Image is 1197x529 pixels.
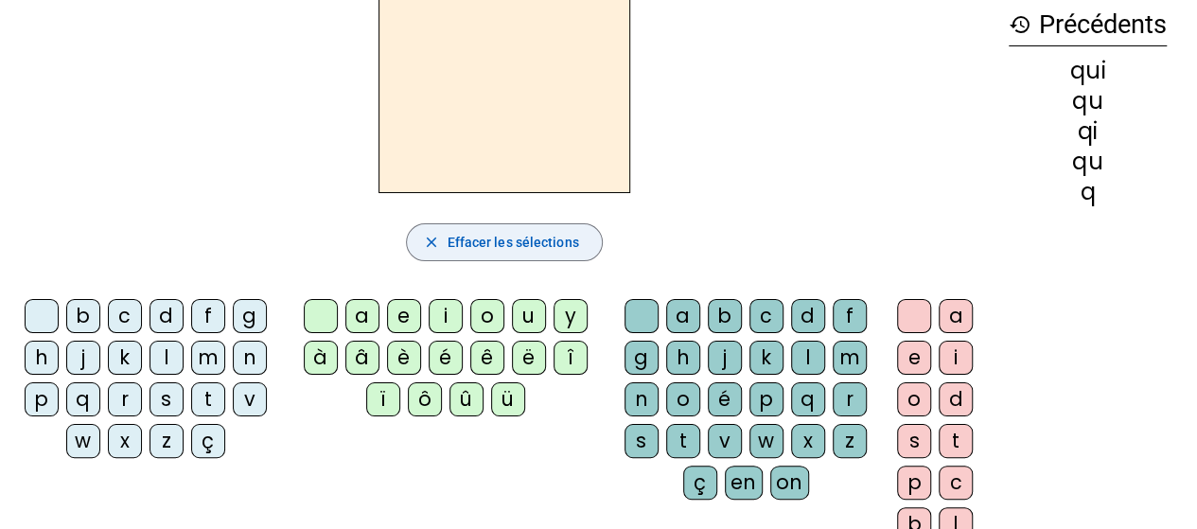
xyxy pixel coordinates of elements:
[233,299,267,333] div: g
[625,341,659,375] div: g
[666,299,700,333] div: a
[939,466,973,500] div: c
[150,341,184,375] div: l
[833,424,867,458] div: z
[304,341,338,375] div: à
[191,341,225,375] div: m
[749,382,783,416] div: p
[108,341,142,375] div: k
[725,466,763,500] div: en
[554,299,588,333] div: y
[108,299,142,333] div: c
[387,299,421,333] div: e
[939,299,973,333] div: a
[666,382,700,416] div: o
[345,341,379,375] div: â
[1009,13,1031,36] mat-icon: history
[1009,181,1167,203] div: q
[833,341,867,375] div: m
[66,341,100,375] div: j
[191,382,225,416] div: t
[625,424,659,458] div: s
[150,382,184,416] div: s
[708,424,742,458] div: v
[939,341,973,375] div: i
[408,382,442,416] div: ô
[708,382,742,416] div: é
[512,341,546,375] div: ë
[791,341,825,375] div: l
[366,382,400,416] div: ï
[108,382,142,416] div: r
[1009,120,1167,143] div: qi
[1009,90,1167,113] div: qu
[897,466,931,500] div: p
[191,424,225,458] div: ç
[708,299,742,333] div: b
[150,424,184,458] div: z
[491,382,525,416] div: ü
[150,299,184,333] div: d
[554,341,588,375] div: î
[833,382,867,416] div: r
[345,299,379,333] div: a
[939,424,973,458] div: t
[749,299,783,333] div: c
[833,299,867,333] div: f
[233,341,267,375] div: n
[749,424,783,458] div: w
[108,424,142,458] div: x
[1009,150,1167,173] div: qu
[1009,4,1167,46] h3: Précédents
[406,223,602,261] button: Effacer les sélections
[66,424,100,458] div: w
[683,466,717,500] div: ç
[770,466,809,500] div: on
[25,382,59,416] div: p
[897,341,931,375] div: e
[449,382,484,416] div: û
[625,382,659,416] div: n
[791,424,825,458] div: x
[1009,60,1167,82] div: qui
[939,382,973,416] div: d
[897,424,931,458] div: s
[422,234,439,251] mat-icon: close
[191,299,225,333] div: f
[791,299,825,333] div: d
[233,382,267,416] div: v
[897,382,931,416] div: o
[447,231,578,254] span: Effacer les sélections
[470,299,504,333] div: o
[470,341,504,375] div: ê
[666,341,700,375] div: h
[387,341,421,375] div: è
[429,299,463,333] div: i
[66,382,100,416] div: q
[512,299,546,333] div: u
[25,341,59,375] div: h
[791,382,825,416] div: q
[666,424,700,458] div: t
[708,341,742,375] div: j
[429,341,463,375] div: é
[749,341,783,375] div: k
[66,299,100,333] div: b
